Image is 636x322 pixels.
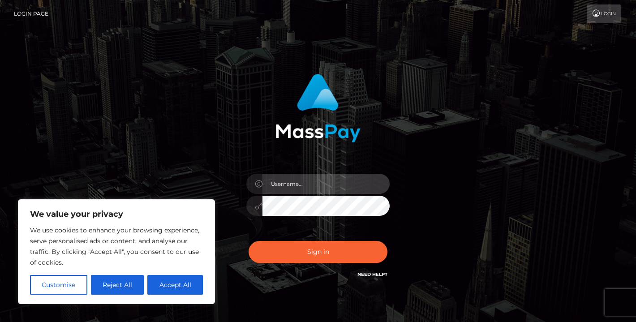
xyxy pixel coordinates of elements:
input: Username... [262,174,390,194]
button: Reject All [91,275,144,295]
p: We value your privacy [30,209,203,219]
a: Login [587,4,621,23]
button: Accept All [147,275,203,295]
a: Need Help? [357,271,387,277]
a: Login Page [14,4,48,23]
button: Sign in [249,241,387,263]
img: MassPay Login [275,74,361,142]
div: We value your privacy [18,199,215,304]
button: Customise [30,275,87,295]
p: We use cookies to enhance your browsing experience, serve personalised ads or content, and analys... [30,225,203,268]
